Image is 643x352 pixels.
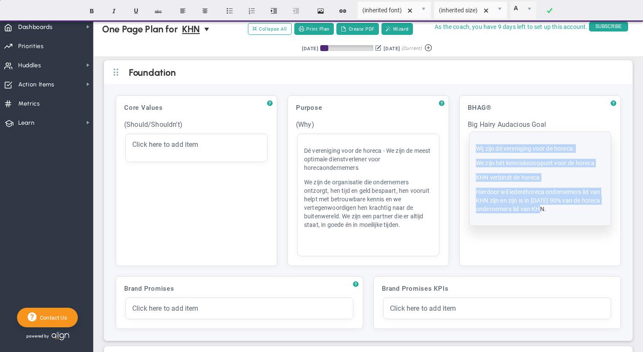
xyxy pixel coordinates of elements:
[126,3,146,19] button: Underline
[37,315,67,321] span: Contact Us
[132,140,199,149] span: Click here to add item
[182,22,200,37] span: KHN
[82,3,102,19] button: Bold
[589,22,628,31] span: SUBSCRIBE
[304,178,432,229] p: We zijn de organisatie die ondernemers ontzorgt, hen tijd en geld bespaart, hen vooruit helpt met...
[416,2,431,19] span: select
[401,45,422,52] span: (Current)
[126,134,267,162] div: click to edit
[384,298,611,319] div: click to edit
[434,2,493,19] input: Font Size
[18,76,54,94] span: Action Items
[378,281,616,296] div: Brand Promises KPIs
[522,2,536,19] span: select
[292,100,444,115] div: Purpose
[17,329,105,343] div: Powered by Align
[435,22,587,32] span: As the coach, you have 9 days left to set up this account.
[120,281,358,296] div: Brand Promises
[102,23,178,35] span: One Page Plan for
[381,23,413,35] button: Wizard
[204,22,211,36] span: select
[18,18,53,36] span: Dashboards
[384,45,400,52] div: [DATE]
[510,1,537,19] span: Current selected color is rgba(255, 255, 255, 0)
[219,3,240,19] button: Insert unordered list
[476,188,604,213] p: horeca ondernemers lid van KHN zijn en zijn is in [DATE] 90% van de horeca ondernemers lid van KHN.
[294,23,334,35] button: Print Plan
[336,23,379,35] button: Create PDF
[292,117,444,132] div: (Why)
[120,100,273,115] div: Core Values
[539,3,560,19] a: Done!
[18,37,44,55] span: Priorities
[298,134,439,256] div: click to edit
[248,23,292,35] button: Collapse All
[492,2,507,19] span: select
[18,57,41,74] span: Huddles
[333,3,353,19] button: Insert hyperlink
[320,45,373,51] div: Period Progress: 15% Day 14 of 90 with 76 remaining.
[173,3,193,19] button: Align text left
[476,160,595,166] span: We zijn hét kennisknooppunt voor de horeca
[264,3,284,19] button: Indent
[104,3,124,19] button: Italic
[242,3,262,19] button: Insert ordered list
[302,45,318,52] div: [DATE]
[464,117,616,132] div: Big Hairy Audacious Goal
[310,3,331,19] button: Insert image
[358,2,416,19] input: Font Name
[476,189,526,195] span: Hierdoor wil iedere
[18,95,40,113] span: Metrics
[390,304,456,312] span: Click here to add item
[120,117,273,132] div: (Should/Shouldn't)
[304,147,431,171] span: Dé vereniging voor de horeca - We zijn de meest optimale dienstverlener voor horecaondernemers
[126,298,353,319] div: click to edit
[148,3,168,19] button: Strikethrough
[132,304,199,312] span: Click here to add item
[464,100,616,115] div: BHAG®
[253,25,287,33] span: Collapse All
[129,67,622,80] h2: Foundation
[476,174,540,181] span: KHN verbindt de horeca
[18,114,34,132] span: Learn
[195,3,215,19] button: Center text
[476,145,575,152] span: Wij zijn dé vereniging voor de horeca.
